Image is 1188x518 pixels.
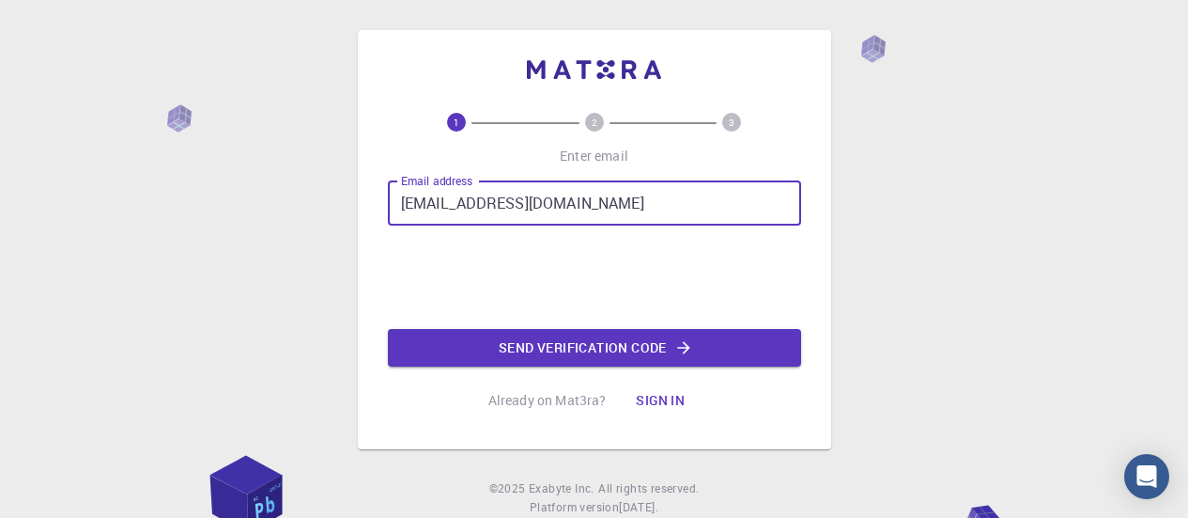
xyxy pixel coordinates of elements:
span: [DATE] . [619,499,658,514]
p: Enter email [560,147,628,165]
label: Email address [401,173,472,189]
span: Exabyte Inc. [529,480,594,495]
a: [DATE]. [619,498,658,517]
a: Exabyte Inc. [529,479,594,498]
span: Platform version [530,498,619,517]
text: 3 [729,116,734,129]
iframe: reCAPTCHA [452,241,737,314]
text: 2 [592,116,597,129]
button: Sign in [621,382,700,419]
span: © 2025 [489,479,529,498]
span: All rights reserved. [598,479,699,498]
button: Send verification code [388,329,801,367]
div: Open Intercom Messenger [1124,454,1169,499]
p: Already on Mat3ra? [488,391,607,410]
text: 1 [454,116,459,129]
